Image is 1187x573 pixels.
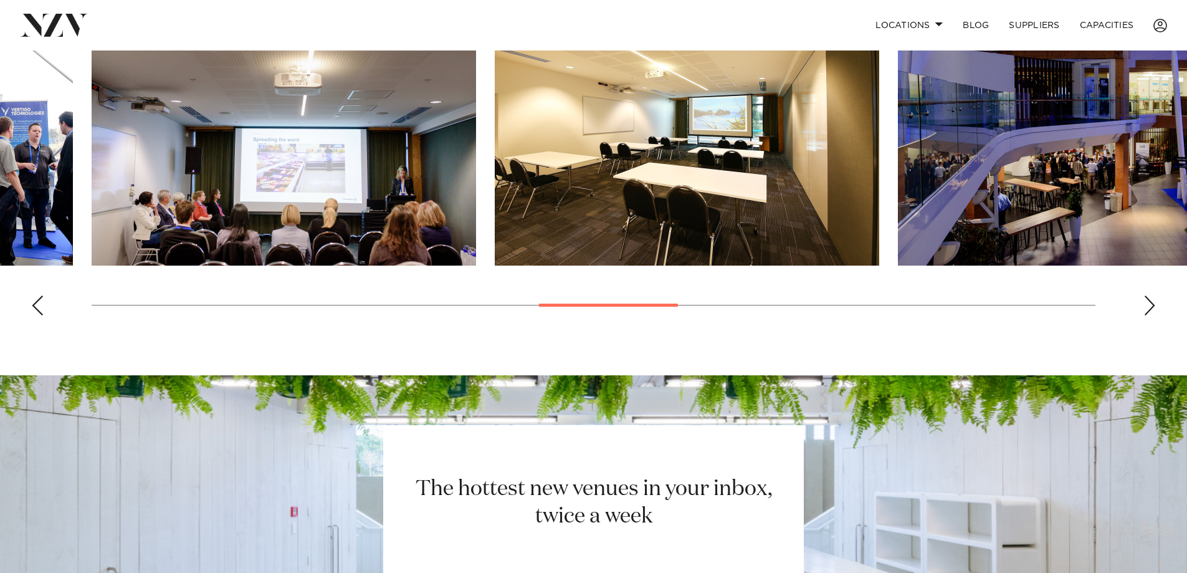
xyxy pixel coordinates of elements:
[999,12,1069,39] a: SUPPLIERS
[865,12,953,39] a: Locations
[953,12,999,39] a: BLOG
[20,14,88,36] img: nzv-logo.png
[1070,12,1144,39] a: Capacities
[400,475,787,531] h2: The hottest new venues in your inbox, twice a week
